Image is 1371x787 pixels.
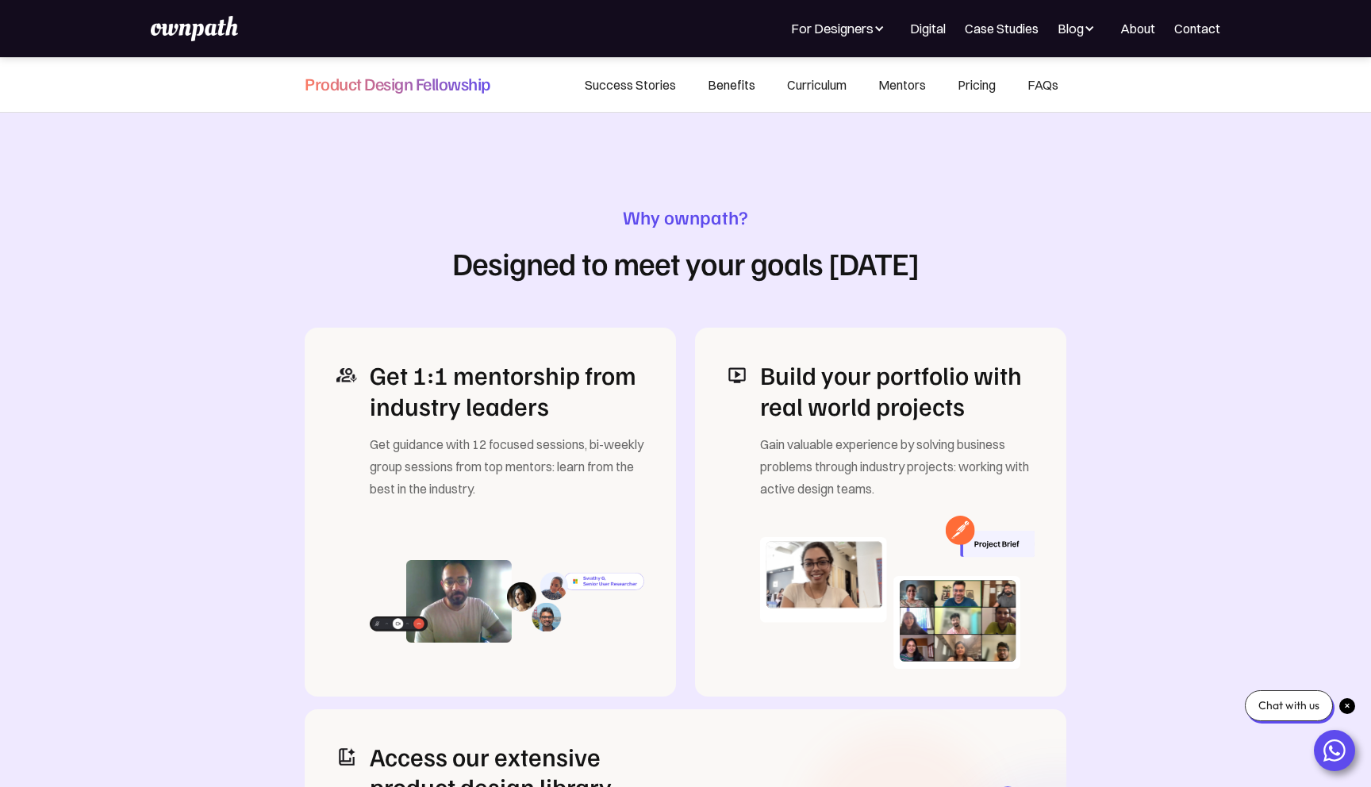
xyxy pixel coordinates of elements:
a: Case Studies [965,19,1039,38]
a: Digital [910,19,946,38]
h2: Build your portfolio with real world projects [760,359,1035,420]
a: Product Design Fellowship [305,58,490,107]
div: Get guidance with 12 focused sessions, bi-weekly group sessions from top mentors: learn from the ... [370,433,644,500]
a: Benefits [692,58,771,112]
a: About [1120,19,1155,38]
a: Pricing [942,58,1012,112]
a: Mentors [862,58,942,112]
div: For Designers [791,19,874,38]
h2: Get 1:1 mentorship from industry leaders [370,359,644,420]
div: Blog [1058,19,1101,38]
div: Blog [1058,19,1084,38]
h3: Why ownpath? [305,205,1066,229]
a: Curriculum [771,58,862,112]
div: Chat with us [1245,690,1333,721]
a: FAQs [1012,58,1066,112]
div: For Designers [791,19,891,38]
h4: Product Design Fellowship [305,72,490,94]
a: Success Stories [569,58,692,112]
div: Gain valuable experience by solving business problems through industry projects: working with act... [760,433,1035,500]
h1: Designed to meet your goals [DATE] [305,245,1066,280]
a: Contact [1174,19,1220,38]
